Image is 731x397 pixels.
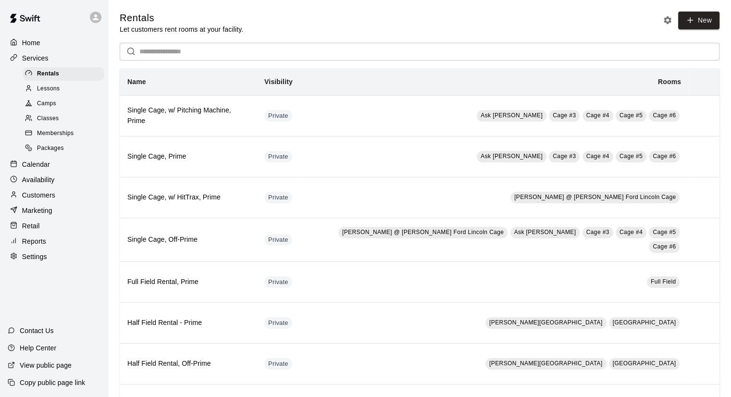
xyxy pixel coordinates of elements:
span: Cage #3 [553,112,576,119]
a: Retail [8,219,100,233]
p: Customers [22,190,55,200]
span: Cage #4 [586,153,609,160]
b: Visibility [264,78,293,86]
span: Private [264,360,292,369]
h5: Rentals [120,12,243,25]
button: Rental settings [660,13,675,27]
span: [PERSON_NAME][GEOGRAPHIC_DATA] [489,319,603,326]
span: Private [264,152,292,161]
div: This service is hidden, and can only be accessed via a direct link [264,234,292,246]
p: Retail [22,221,40,231]
a: Calendar [8,157,100,172]
span: Cage #6 [653,243,676,250]
span: Rentals [37,69,59,79]
div: Classes [23,112,104,125]
div: Lessons [23,82,104,96]
span: [PERSON_NAME][GEOGRAPHIC_DATA] [489,360,603,367]
h6: Full Field Rental, Prime [127,277,249,287]
div: This service is hidden, and can only be accessed via a direct link [264,110,292,122]
span: Cage #4 [619,229,643,236]
a: Marketing [8,203,100,218]
a: Classes [23,112,108,126]
a: New [678,12,719,29]
div: This service is hidden, and can only be accessed via a direct link [264,358,292,370]
div: This service is hidden, and can only be accessed via a direct link [264,317,292,329]
div: This service is hidden, and can only be accessed via a direct link [264,151,292,162]
span: Cage #6 [653,153,676,160]
span: Private [264,319,292,328]
p: Availability [22,175,55,185]
span: [PERSON_NAME] @ [PERSON_NAME] Ford Lincoln Cage [514,194,676,200]
span: Private [264,193,292,202]
span: Memberships [37,129,74,138]
b: Rooms [658,78,681,86]
span: Cage #3 [586,229,609,236]
a: Packages [23,141,108,156]
div: Packages [23,142,104,155]
p: Contact Us [20,326,54,335]
span: Classes [37,114,59,124]
span: Ask [PERSON_NAME] [514,229,576,236]
h6: Single Cage, Prime [127,151,249,162]
span: Lessons [37,84,60,94]
div: This service is hidden, and can only be accessed via a direct link [264,276,292,288]
span: Cage #5 [653,229,676,236]
a: Rentals [23,66,108,81]
div: Camps [23,97,104,111]
h6: Half Field Rental - Prime [127,318,249,328]
span: Cage #4 [586,112,609,119]
span: Camps [37,99,56,109]
span: [GEOGRAPHIC_DATA] [613,360,676,367]
span: Cage #5 [619,112,643,119]
a: Settings [8,249,100,264]
h6: Single Cage, w/ Pitching Machine, Prime [127,105,249,126]
span: Cage #6 [653,112,676,119]
span: Ask [PERSON_NAME] [481,112,543,119]
p: View public page [20,360,72,370]
a: Memberships [23,126,108,141]
p: Services [22,53,49,63]
p: Reports [22,236,46,246]
div: Memberships [23,127,104,140]
span: Cage #5 [619,153,643,160]
p: Settings [22,252,47,261]
a: Lessons [23,81,108,96]
div: This service is hidden, and can only be accessed via a direct link [264,192,292,203]
p: Calendar [22,160,50,169]
span: Packages [37,144,64,153]
a: Customers [8,188,100,202]
h6: Half Field Rental, Off-Prime [127,359,249,369]
span: Ask [PERSON_NAME] [481,153,543,160]
a: Reports [8,234,100,248]
span: Private [264,112,292,121]
span: Private [264,278,292,287]
span: Private [264,236,292,245]
a: Home [8,36,100,50]
a: Camps [23,97,108,112]
p: Let customers rent rooms at your facility. [120,25,243,34]
span: Cage #3 [553,153,576,160]
a: Availability [8,173,100,187]
p: Marketing [22,206,52,215]
div: Rentals [23,67,104,81]
b: Name [127,78,146,86]
p: Help Center [20,343,56,353]
a: Services [8,51,100,65]
h6: Single Cage, w/ HitTrax, Prime [127,192,249,203]
p: Home [22,38,40,48]
span: [GEOGRAPHIC_DATA] [613,319,676,326]
span: Full Field [651,278,676,285]
h6: Single Cage, Off-Prime [127,235,249,245]
p: Copy public page link [20,378,85,387]
span: [PERSON_NAME] @ [PERSON_NAME] Ford Lincoln Cage [342,229,504,236]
